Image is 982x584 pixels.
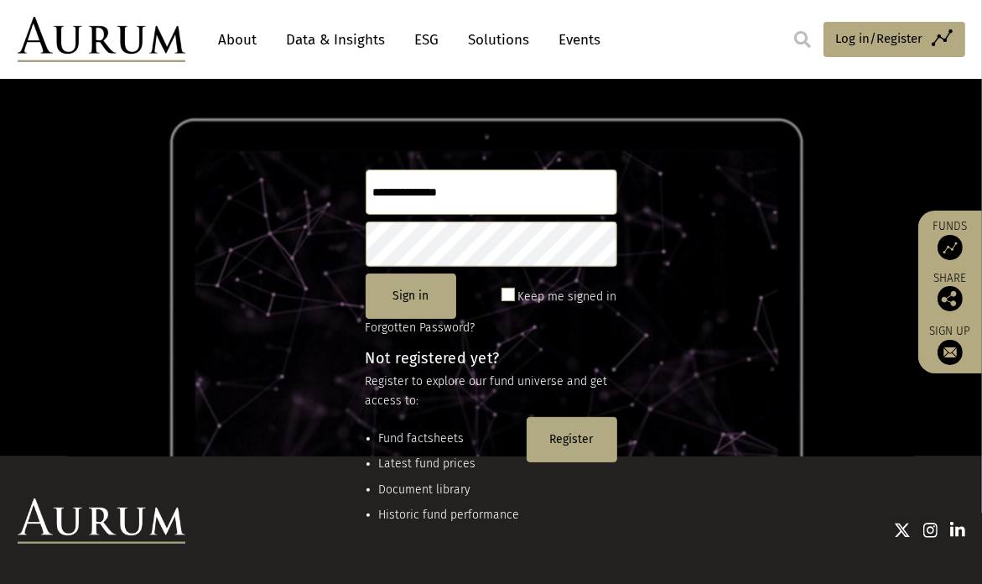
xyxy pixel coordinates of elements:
label: Keep me signed in [518,287,617,307]
a: Sign up [927,324,974,365]
li: Document library [379,481,520,499]
a: Data & Insights [278,24,394,55]
p: Register to explore our fund universe and get access to: [366,373,617,410]
a: Forgotten Password? [366,321,475,335]
img: Aurum [18,17,185,62]
img: Aurum Logo [18,498,185,544]
div: Share [927,273,974,311]
img: Instagram icon [923,522,938,539]
a: About [210,24,266,55]
img: Linkedin icon [950,522,965,539]
a: Solutions [460,24,538,55]
button: Sign in [366,274,456,319]
li: Latest fund prices [379,455,520,473]
a: ESG [407,24,448,55]
a: Events [551,24,601,55]
img: Access Funds [938,235,963,260]
h4: Not registered yet? [366,351,617,366]
li: Fund factsheets [379,430,520,448]
img: Share this post [938,286,963,311]
a: Funds [927,219,974,260]
img: Twitter icon [894,522,911,539]
span: Log in/Register [836,29,923,49]
a: Log in/Register [824,22,965,57]
button: Register [527,417,617,462]
img: search.svg [794,31,811,48]
img: Sign up to our newsletter [938,340,963,365]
